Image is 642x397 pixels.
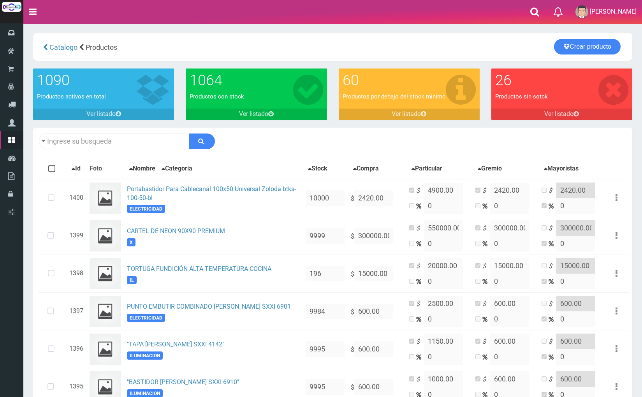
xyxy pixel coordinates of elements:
[343,72,359,89] font: 60
[482,262,490,271] i: $
[127,185,296,202] a: Portabastidor Para Cablecanal 100x50 Universal Zoloda btks-100-50-bl
[542,164,581,174] button: Mayoristas
[127,341,224,348] a: "TAPA [PERSON_NAME] SXXI 4142"
[416,262,424,271] i: $
[416,224,424,233] i: $
[190,72,222,89] font: 1064
[90,296,121,327] img: ...
[69,164,83,174] button: Id
[66,292,86,330] td: 1397
[66,217,86,255] td: 1399
[549,375,556,384] i: $
[554,39,621,54] a: Crear producto
[575,5,588,18] img: User Image
[190,93,244,100] font: Productos con stock
[549,186,556,195] i: $
[482,224,490,233] i: $
[127,314,165,322] span: ELECTRICIDAD
[416,375,424,384] i: $
[127,238,135,246] span: X
[416,186,424,195] i: $
[495,93,548,100] font: Productos sin sotck
[348,179,406,217] td: $
[127,265,271,272] a: TORTUGA FUNDICIÓN ALTA TEMPERATURA COCINA
[491,109,632,120] a: Ver listado
[90,220,121,251] img: ...
[66,255,86,292] td: 1398
[549,300,556,309] i: $
[409,164,445,174] button: Particular
[86,43,117,51] span: Productos
[549,337,556,346] i: $
[416,337,424,346] i: $
[127,303,291,310] a: PUNTO EMBUTIR COMBINADO [PERSON_NAME] SXXI 6901
[495,72,512,89] font: 26
[348,330,406,368] td: $
[127,276,137,284] span: IL
[348,255,406,292] td: $
[127,378,239,386] a: "BASTIDOR [PERSON_NAME] SXXI 6910"
[239,110,268,118] font: Ver listado
[186,109,327,120] a: Ver listado
[127,227,225,235] a: CARTEL DE NEON 90X90 PREMIUM
[339,109,480,120] a: Ver listado
[66,330,86,368] td: 1396
[482,337,490,346] i: $
[343,93,446,100] font: Productos por debajo del stock minimo
[37,93,106,100] font: Productos activos en total
[590,8,637,15] span: [PERSON_NAME]
[348,217,406,255] td: $
[86,110,116,118] font: Ver listado
[392,110,421,118] font: Ver listado
[544,110,573,118] font: Ver listado
[49,43,77,51] span: Catalogo
[549,262,556,271] i: $
[482,300,490,309] i: $
[306,164,330,174] button: Stock
[37,72,70,89] font: 1090
[90,258,121,289] img: ...
[482,186,490,195] i: $
[475,164,504,174] button: Gremio
[416,300,424,309] i: $
[90,334,121,365] img: ...
[66,179,86,217] td: 1400
[127,205,165,213] span: ELECTRICIDAD
[127,164,158,174] button: Nombre
[159,164,195,174] button: Categoria
[127,351,163,360] span: ILUMINACION
[348,292,406,330] td: $
[549,224,556,233] i: $
[482,375,490,384] i: $
[86,159,124,179] th: Foto
[90,183,121,214] img: ...
[351,164,381,174] button: Compra
[33,109,174,120] a: Ver listado
[39,134,189,149] input: Ingrese su busqueda
[2,2,21,12] img: Logo grande
[48,43,77,51] a: Catalogo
